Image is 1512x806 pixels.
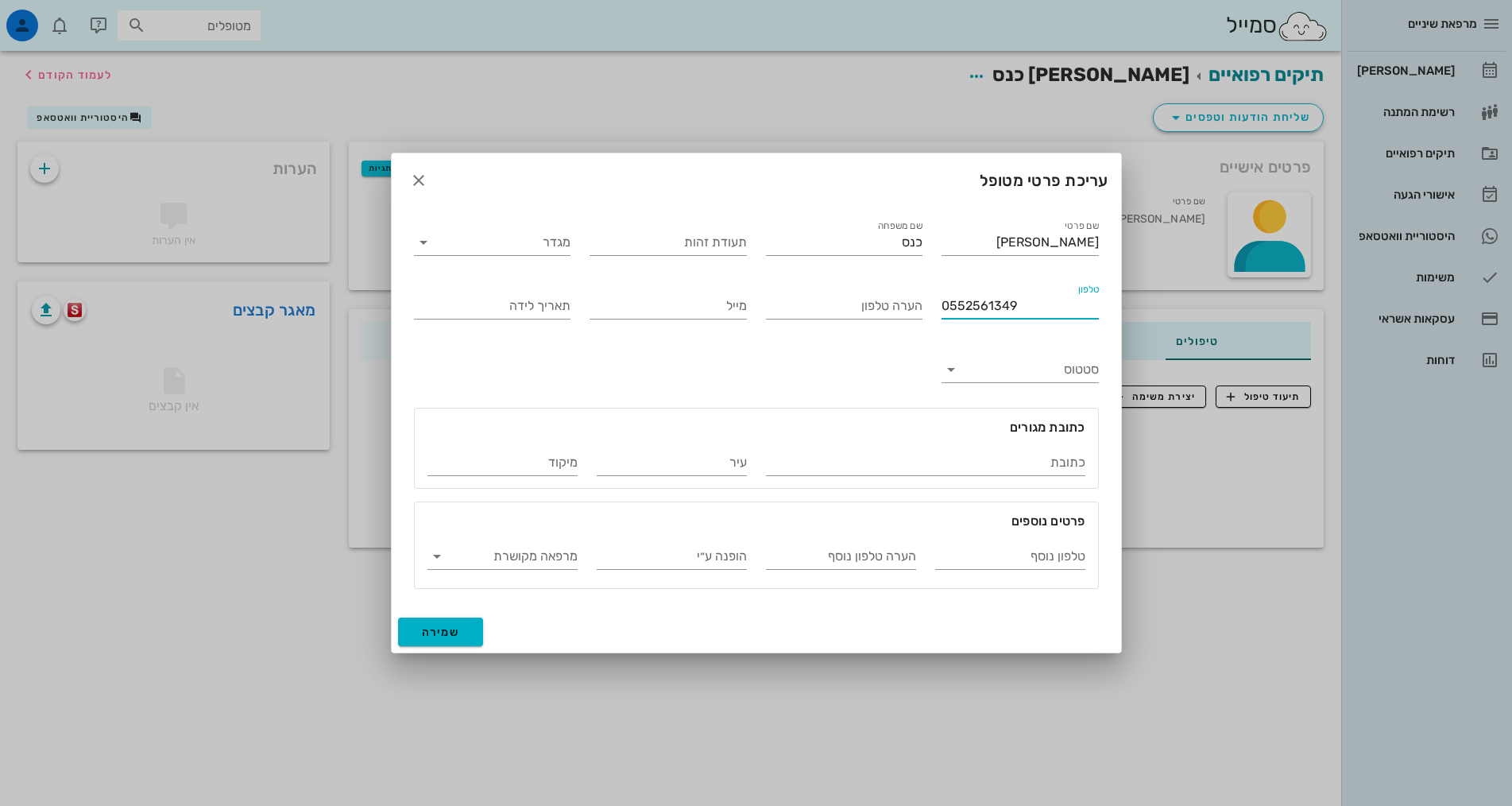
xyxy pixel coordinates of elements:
label: טלפון [1077,284,1098,296]
div: מגדר [414,230,571,255]
button: שמירה [398,618,484,646]
div: עריכת פרטי מטופל [392,153,1121,207]
div: סטטוס [942,357,1099,382]
div: כתובת מגורים [415,409,1098,437]
label: שם פרטי [1065,220,1099,232]
div: פרטים נוספים [415,502,1098,531]
span: שמירה [422,626,460,639]
label: שם משפחה [878,220,922,232]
